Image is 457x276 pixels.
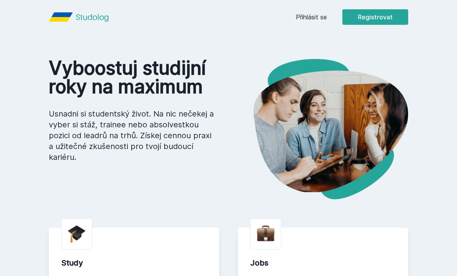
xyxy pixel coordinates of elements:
[61,257,207,268] div: Study
[257,223,275,243] img: briefcase.png
[296,12,327,22] a: Přihlásit se
[49,59,216,96] h1: Vyboostuj studijní roky na maximum
[250,257,396,268] div: Jobs
[228,59,408,199] img: hero.png
[342,9,408,25] button: Registrovat
[68,225,86,243] img: graduation-cap.png
[49,108,216,163] p: Usnadni si studentský život. Na nic nečekej a vyber si stáž, trainee nebo absolvestkou pozici od ...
